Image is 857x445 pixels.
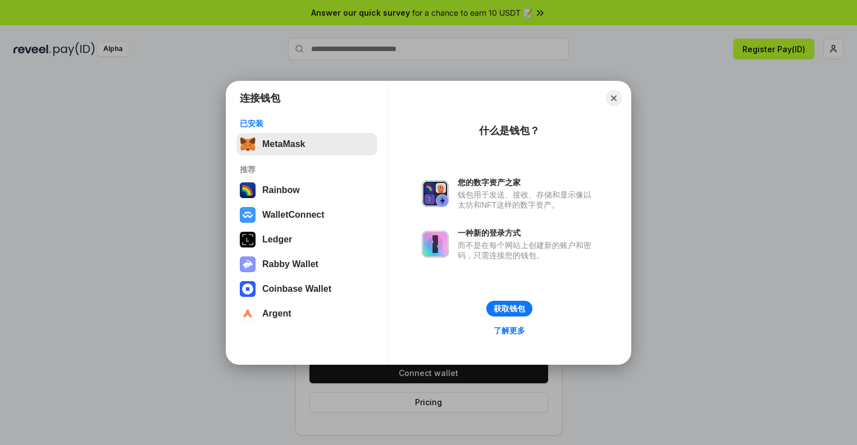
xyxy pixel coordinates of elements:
div: Coinbase Wallet [262,284,331,294]
img: svg+xml,%3Csvg%20width%3D%2228%22%20height%3D%2228%22%20viewBox%3D%220%200%2028%2028%22%20fill%3D... [240,281,256,297]
h1: 连接钱包 [240,91,280,105]
button: Ledger [236,228,377,251]
button: Argent [236,302,377,325]
img: svg+xml,%3Csvg%20width%3D%2228%22%20height%3D%2228%22%20viewBox%3D%220%200%2028%2028%22%20fill%3D... [240,306,256,322]
a: 了解更多 [487,323,532,338]
button: Coinbase Wallet [236,278,377,300]
div: 了解更多 [494,325,525,336]
div: WalletConnect [262,210,325,220]
button: Rabby Wallet [236,253,377,276]
div: 已安装 [240,118,374,129]
div: Rabby Wallet [262,259,318,269]
img: svg+xml,%3Csvg%20xmlns%3D%22http%3A%2F%2Fwww.w3.org%2F2000%2Fsvg%22%20fill%3D%22none%22%20viewBox... [240,256,256,272]
button: WalletConnect [236,204,377,226]
img: svg+xml,%3Csvg%20width%3D%2228%22%20height%3D%2228%22%20viewBox%3D%220%200%2028%2028%22%20fill%3D... [240,207,256,223]
div: 而不是在每个网站上创建新的账户和密码，只需连接您的钱包。 [458,240,597,260]
div: 什么是钱包？ [479,124,540,137]
div: 您的数字资产之家 [458,177,597,187]
img: svg+xml,%3Csvg%20xmlns%3D%22http%3A%2F%2Fwww.w3.org%2F2000%2Fsvg%22%20fill%3D%22none%22%20viewBox... [422,180,449,207]
button: Close [606,90,622,106]
div: Rainbow [262,185,300,195]
div: 获取钱包 [494,304,525,314]
img: svg+xml,%3Csvg%20width%3D%22120%22%20height%3D%22120%22%20viewBox%3D%220%200%20120%20120%22%20fil... [240,182,256,198]
div: Ledger [262,235,292,245]
button: MetaMask [236,133,377,155]
div: 推荐 [240,164,374,175]
button: Rainbow [236,179,377,201]
img: svg+xml,%3Csvg%20xmlns%3D%22http%3A%2F%2Fwww.w3.org%2F2000%2Fsvg%22%20width%3D%2228%22%20height%3... [240,232,256,247]
button: 获取钱包 [486,301,532,316]
div: Argent [262,309,291,319]
div: 一种新的登录方式 [458,228,597,238]
img: svg+xml,%3Csvg%20xmlns%3D%22http%3A%2F%2Fwww.w3.org%2F2000%2Fsvg%22%20fill%3D%22none%22%20viewBox... [422,231,449,258]
div: MetaMask [262,139,305,149]
div: 钱包用于发送、接收、存储和显示像以太坊和NFT这样的数字资产。 [458,190,597,210]
img: svg+xml,%3Csvg%20fill%3D%22none%22%20height%3D%2233%22%20viewBox%3D%220%200%2035%2033%22%20width%... [240,136,256,152]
